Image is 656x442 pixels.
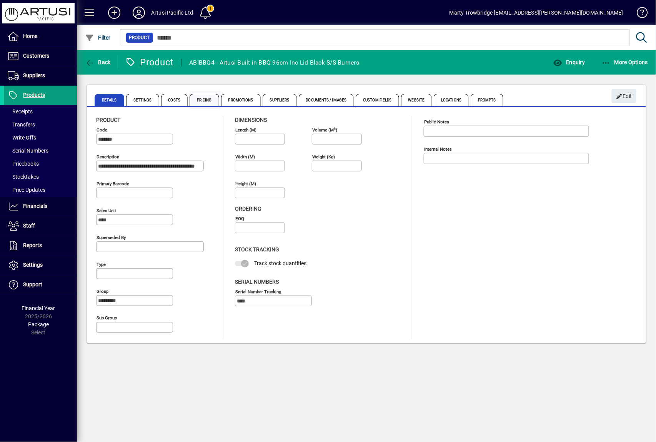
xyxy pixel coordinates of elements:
button: Enquiry [551,55,587,69]
span: Suppliers [263,94,297,106]
mat-label: Width (m) [235,154,255,160]
span: Reports [23,242,42,248]
div: ABIBBQ4 - Artusi Built in BBQ 96cm Inc Lid Black S/S Burners [189,56,359,69]
a: Receipts [4,105,77,118]
span: Back [85,59,111,65]
span: Prompts [471,94,503,106]
button: Filter [83,31,113,45]
mat-label: Volume (m ) [312,127,337,133]
a: Home [4,27,77,46]
button: Add [102,6,127,20]
span: Suppliers [23,72,45,78]
span: Write Offs [8,135,36,141]
mat-label: Height (m) [235,181,256,186]
a: Serial Numbers [4,144,77,157]
mat-label: Code [97,127,107,133]
a: Write Offs [4,131,77,144]
span: Financials [23,203,47,209]
span: Filter [85,35,111,41]
mat-label: Type [97,262,106,267]
a: Customers [4,47,77,66]
a: Price Updates [4,183,77,196]
span: Product [96,117,120,123]
a: Reports [4,236,77,255]
span: Edit [616,90,633,103]
mat-label: Weight (Kg) [312,154,335,160]
span: Receipts [8,108,33,115]
span: Serial Numbers [235,279,279,285]
button: Profile [127,6,151,20]
span: Price Updates [8,187,45,193]
span: Website [401,94,432,106]
span: Products [23,92,45,98]
app-page-header-button: Back [77,55,119,69]
a: Staff [4,216,77,236]
mat-label: Serial Number tracking [235,289,281,294]
button: Back [83,55,113,69]
span: Financial Year [22,305,55,311]
mat-label: Primary barcode [97,181,129,186]
span: Track stock quantities [254,260,306,266]
span: Promotions [221,94,261,106]
div: Marty Trowbridge [EMAIL_ADDRESS][PERSON_NAME][DOMAIN_NAME] [450,7,623,19]
button: Edit [612,89,636,103]
span: Enquiry [553,59,585,65]
span: Settings [126,94,159,106]
span: Package [28,321,49,327]
a: Support [4,275,77,294]
span: Customers [23,53,49,59]
mat-label: Internal Notes [424,146,452,152]
div: Artusi Pacific Ltd [151,7,193,19]
mat-label: Superseded by [97,235,126,240]
span: More Options [601,59,648,65]
span: Ordering [235,206,261,212]
span: Support [23,281,42,287]
a: Stocktakes [4,170,77,183]
span: Pricing [190,94,219,106]
span: Costs [161,94,188,106]
a: Suppliers [4,66,77,85]
a: Knowledge Base [631,2,646,27]
span: Home [23,33,37,39]
mat-label: Group [97,289,108,294]
span: Documents / Images [299,94,354,106]
span: Locations [434,94,469,106]
mat-label: Sub group [97,316,117,321]
span: Dimensions [235,117,267,123]
span: Serial Numbers [8,148,48,154]
span: Custom Fields [356,94,399,106]
span: Transfers [8,121,35,128]
mat-label: Public Notes [424,119,449,125]
span: Product [129,34,150,42]
span: Details [95,94,124,106]
a: Settings [4,256,77,275]
span: Stocktakes [8,174,39,180]
a: Transfers [4,118,77,131]
div: Product [125,56,174,68]
a: Pricebooks [4,157,77,170]
mat-label: Sales unit [97,208,116,213]
span: Pricebooks [8,161,39,167]
span: Stock Tracking [235,246,279,253]
button: More Options [599,55,650,69]
span: Staff [23,223,35,229]
sup: 3 [334,126,336,130]
mat-label: EOQ [235,216,244,221]
mat-label: Description [97,154,119,160]
a: Financials [4,197,77,216]
mat-label: Length (m) [235,127,256,133]
span: Settings [23,262,43,268]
